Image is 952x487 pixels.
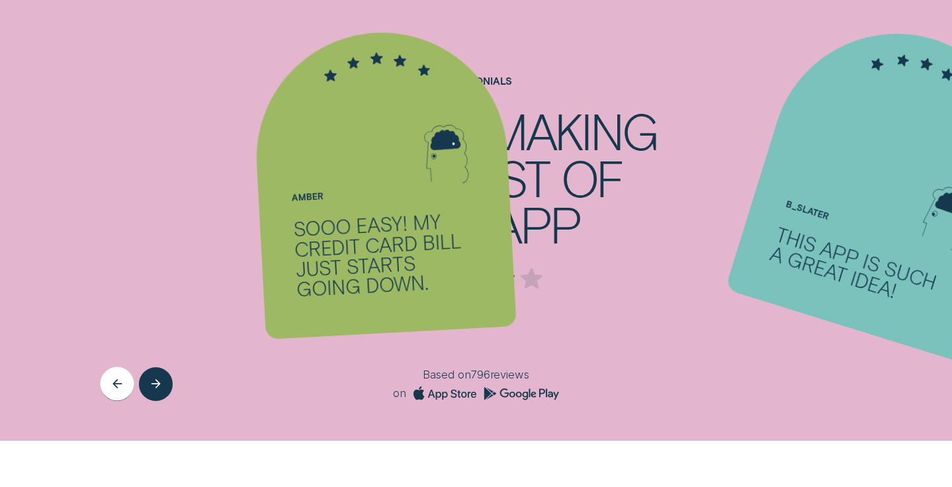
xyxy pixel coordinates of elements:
[139,367,172,400] button: Next button
[291,367,662,382] p: Based on 796 reviews
[293,209,481,299] div: SOOO easy! My credit card bill just starts going down.
[292,193,324,202] span: Amber
[406,386,477,401] a: Go to Wisr Round Up App on the Apple App Store
[393,388,406,400] span: on
[251,46,502,73] div: 5 Stars
[291,367,662,401] div: Based on 796 reviews on Trust Pilot
[477,386,559,400] a: Go to Wisr Round Up App on the Google Play Store
[101,367,134,400] button: Previous button
[785,200,830,221] span: B_Slater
